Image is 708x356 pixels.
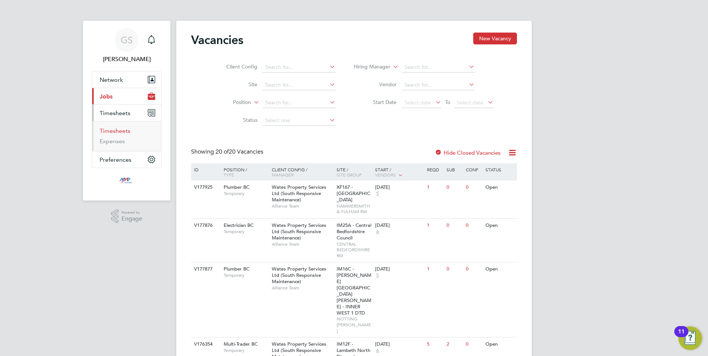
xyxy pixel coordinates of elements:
[484,163,516,176] div: Status
[192,181,218,194] div: V177925
[208,99,251,106] label: Position
[445,337,464,351] div: 2
[272,222,326,241] span: Wates Property Services Ltd (South Responsive Maintenance)
[337,266,371,316] span: IM16C - [PERSON_NAME][GEOGRAPHIC_DATA][PERSON_NAME] - INNER WEST 1 DTD
[100,93,113,100] span: Jobs
[337,184,370,203] span: XF167 - [GEOGRAPHIC_DATA]
[83,21,170,201] nav: Main navigation
[192,337,218,351] div: V176354
[425,181,444,194] div: 1
[484,219,516,232] div: Open
[337,222,371,241] span: IM25A - Central Bedfordshire Council
[224,191,268,197] span: Temporary
[375,191,380,197] span: 5
[116,175,137,187] img: mmpconsultancy-logo-retina.png
[263,80,335,90] input: Search for...
[464,219,483,232] div: 0
[216,148,263,155] span: 20 Vacancies
[192,219,218,232] div: V177876
[224,229,268,235] span: Temporary
[402,62,475,73] input: Search for...
[375,272,380,279] span: 5
[457,99,483,106] span: Select date
[92,151,161,168] button: Preferences
[484,181,516,194] div: Open
[92,88,161,104] button: Jobs
[425,163,444,176] div: Reqd
[272,241,333,247] span: Alliance Team
[484,262,516,276] div: Open
[425,337,444,351] div: 5
[218,163,270,181] div: Position /
[445,219,464,232] div: 0
[263,62,335,73] input: Search for...
[100,127,130,134] a: Timesheets
[192,262,218,276] div: V177877
[92,55,161,64] span: George Stacey
[443,97,452,107] span: To
[263,115,335,126] input: Select one
[191,33,243,47] h2: Vacancies
[375,229,380,235] span: 6
[111,209,143,224] a: Powered byEngage
[224,347,268,353] span: Temporary
[215,117,257,123] label: Status
[121,216,142,222] span: Engage
[402,80,475,90] input: Search for...
[224,272,268,278] span: Temporary
[354,99,397,105] label: Start Date
[215,81,257,88] label: Site
[337,203,372,215] span: HAMMERSMITH & FULHAM RM
[435,149,501,156] label: Hide Closed Vacancies
[272,172,294,178] span: Manager
[224,172,234,178] span: Type
[191,148,265,156] div: Showing
[121,209,142,216] span: Powered by
[445,262,464,276] div: 0
[678,332,685,341] div: 11
[375,266,423,272] div: [DATE]
[425,262,444,276] div: 1
[100,156,131,163] span: Preferences
[224,222,254,228] span: Electrician BC
[337,316,372,333] span: NOTTING [PERSON_NAME]
[335,163,374,181] div: Site /
[92,175,161,187] a: Go to home page
[464,262,483,276] div: 0
[272,184,326,203] span: Wates Property Services Ltd (South Responsive Maintenance)
[337,241,372,259] span: CENTRAL BEDFORDSHIRE RM
[121,35,133,45] span: GS
[354,81,397,88] label: Vendor
[348,63,390,71] label: Hiring Manager
[373,163,425,182] div: Start /
[224,341,258,347] span: Multi-Trader BC
[445,181,464,194] div: 0
[92,71,161,88] button: Network
[375,341,423,347] div: [DATE]
[224,184,250,190] span: Plumber BC
[216,148,229,155] span: 20 of
[215,63,257,70] label: Client Config
[445,163,464,176] div: Sub
[464,337,483,351] div: 0
[464,181,483,194] div: 0
[263,98,335,108] input: Search for...
[270,163,335,181] div: Client Config /
[272,266,326,285] span: Wates Property Services Ltd (South Responsive Maintenance)
[272,285,333,291] span: Alliance Team
[100,138,125,145] a: Expenses
[375,222,423,229] div: [DATE]
[100,76,123,83] span: Network
[425,219,444,232] div: 1
[92,28,161,64] a: GS[PERSON_NAME]
[678,326,702,350] button: Open Resource Center, 11 new notifications
[375,184,423,191] div: [DATE]
[473,33,517,44] button: New Vacancy
[484,337,516,351] div: Open
[337,172,362,178] span: Site Group
[192,163,218,176] div: ID
[100,110,130,117] span: Timesheets
[375,172,396,178] span: Vendors
[404,99,431,106] span: Select date
[464,163,483,176] div: Conf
